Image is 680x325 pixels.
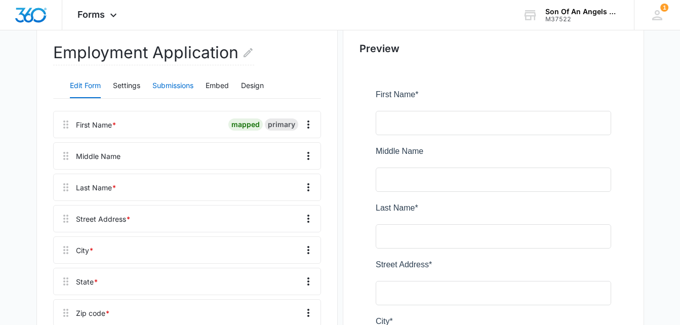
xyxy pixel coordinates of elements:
[300,148,316,164] button: Overflow Menu
[660,4,668,12] div: notifications count
[76,214,131,224] div: Street Address
[359,41,627,56] h2: Preview
[113,74,140,98] button: Settings
[300,242,316,258] button: Overflow Menu
[545,8,619,16] div: account name
[76,182,116,193] div: Last Name
[300,305,316,321] button: Overflow Menu
[228,118,263,131] div: mapped
[70,74,101,98] button: Edit Form
[265,118,298,131] div: primary
[300,116,316,133] button: Overflow Menu
[53,40,254,65] h2: Employment Application
[242,40,254,65] button: Edit Form Name
[206,74,229,98] button: Embed
[241,74,264,98] button: Design
[545,16,619,23] div: account id
[76,119,116,130] div: First Name
[76,308,110,318] div: Zip code
[300,211,316,227] button: Overflow Menu
[300,273,316,290] button: Overflow Menu
[76,245,94,256] div: City
[660,4,668,12] span: 1
[76,276,98,287] div: State
[76,151,121,161] div: Middle Name
[300,179,316,195] button: Overflow Menu
[77,9,105,20] span: Forms
[152,74,193,98] button: Submissions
